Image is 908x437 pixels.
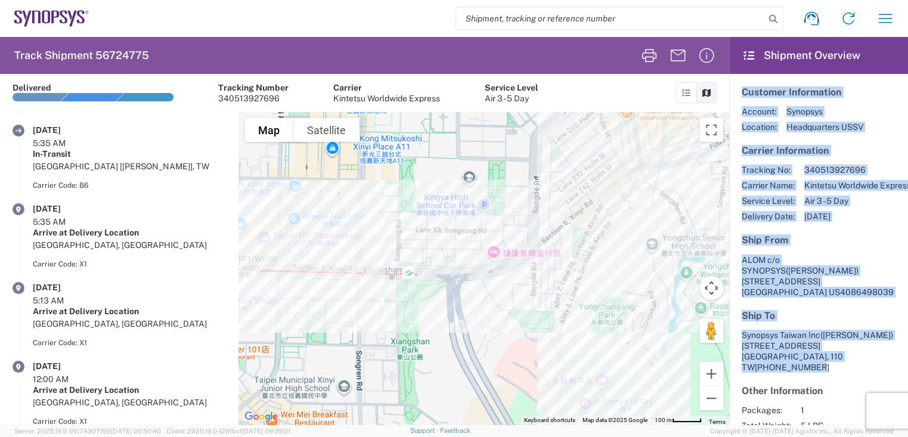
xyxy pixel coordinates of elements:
h5: Ship To [742,310,895,321]
div: [GEOGRAPHIC_DATA], [GEOGRAPHIC_DATA] [33,240,226,250]
button: Toggle fullscreen view [699,118,723,142]
span: Copyright © [DATE]-[DATE] Agistix Inc., All Rights Reserved [710,426,894,436]
div: 5:35 AM [33,138,92,148]
span: [DATE] 09:50:40 [111,427,161,435]
div: Carrier Code: X1 [33,337,226,348]
div: Arrive at Delivery Location [33,385,226,395]
span: 100 m [655,417,672,423]
button: Keyboard shortcuts [524,416,575,424]
div: [DATE] [33,361,92,371]
button: Show street map [244,118,293,142]
button: Zoom in [699,362,723,386]
span: Service Level: [742,196,795,206]
div: Arrive at Delivery Location [33,227,226,238]
div: Arrive at Delivery Location [33,306,226,317]
div: [DATE] [33,203,92,214]
h5: Other Information [742,385,895,396]
span: [STREET_ADDRESS] [742,277,820,286]
div: Carrier Code: B6 [33,180,226,191]
span: Map data ©2025 Google [582,417,647,423]
span: Location: [742,122,777,132]
button: Show satellite imagery [293,118,360,142]
span: ([PERSON_NAME]) [786,266,859,275]
span: 5 LBS [801,420,869,431]
span: [PHONE_NUMBER] [755,362,829,372]
address: [GEOGRAPHIC_DATA] US [742,255,895,297]
button: Map camera controls [699,276,723,300]
a: Support [410,427,440,434]
div: 5:35 AM [33,216,92,227]
a: Terms [709,419,726,425]
span: Client: 2025.19.0-129fbcf [166,427,290,435]
h5: Carrier Information [742,145,895,156]
span: Synopsys [786,106,863,117]
address: [GEOGRAPHIC_DATA], 110 TW [742,330,895,373]
div: Delivered [13,82,51,93]
header: Shipment Overview [729,37,908,74]
span: Synopsys Taiwan Inc [STREET_ADDRESS] [742,330,893,351]
div: 5:13 AM [33,295,92,306]
span: Headquarters USSV [786,122,863,132]
span: [DATE] 09:39:01 [242,427,290,435]
div: 12:00 AM [33,374,92,385]
div: [GEOGRAPHIC_DATA], [GEOGRAPHIC_DATA] [33,318,226,329]
span: Total Weight: [742,420,791,431]
div: [GEOGRAPHIC_DATA], [GEOGRAPHIC_DATA] [33,397,226,408]
button: Map Scale: 100 m per 46 pixels [651,416,705,424]
span: Server: 2025.19.0-91c74307f99 [14,427,161,435]
span: ALOM c/o SYNOPSYS [742,255,786,275]
span: Account: [742,106,777,117]
div: [DATE] [33,125,92,135]
span: ([PERSON_NAME]) [820,330,893,340]
div: 340513927696 [218,93,289,104]
div: Carrier Code: X1 [33,416,226,427]
span: Delivery Date: [742,211,795,222]
div: Air 3 - 5 Day [485,93,538,104]
div: Tracking Number [218,82,289,93]
span: 4086498039 [840,287,894,297]
img: Google [241,409,281,424]
div: Service Level [485,82,538,93]
div: [GEOGRAPHIC_DATA] [[PERSON_NAME]], TW [33,161,226,172]
h5: Customer Information [742,86,895,98]
div: In-Transit [33,148,226,159]
span: Tracking No: [742,165,795,175]
a: Open this area in Google Maps (opens a new window) [241,409,281,424]
span: 1 [801,405,869,416]
div: Carrier [333,82,440,93]
div: Carrier Code: X1 [33,259,226,269]
span: Carrier Name: [742,180,795,191]
button: Zoom out [699,386,723,410]
div: Kintetsu Worldwide Express [333,93,440,104]
div: [DATE] [33,282,92,293]
span: Packages: [742,405,791,416]
button: Drag Pegman onto the map to open Street View [699,319,723,343]
h5: Ship From [742,234,895,246]
input: Shipment, tracking or reference number [456,7,765,30]
h2: Track Shipment 56724775 [14,48,149,63]
a: Feedback [440,427,470,434]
